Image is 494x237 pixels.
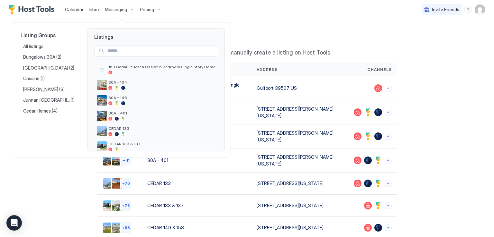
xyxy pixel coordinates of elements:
[108,126,215,131] span: CEDAR 133
[88,29,224,40] span: Listings
[97,95,107,106] div: listing image
[21,32,77,38] span: Listing Groups
[23,76,41,81] span: Cassine
[108,80,215,85] span: 30A - 104
[69,65,74,71] span: (2)
[23,44,44,49] span: All listings
[23,108,52,114] span: Cedar Homes
[108,95,215,100] span: 30A - 146
[56,54,61,60] span: (2)
[23,97,70,103] span: Junnan [GEOGRAPHIC_DATA]
[23,87,59,92] span: [PERSON_NAME]
[23,54,56,60] span: Bungalows 30A
[108,64,215,69] span: 153 Cedar · *Beach Oasis* 5 Bedroom Single Story Home
[41,76,45,81] span: (1)
[108,141,215,146] span: CEDAR 133 & 137
[97,111,107,121] div: listing image
[105,46,218,56] input: Input Field
[52,108,58,114] span: (4)
[97,141,107,152] div: listing image
[97,80,107,90] div: listing image
[70,97,75,103] span: (1)
[23,65,69,71] span: [GEOGRAPHIC_DATA]
[108,111,215,115] span: 30A - 401
[97,126,107,136] div: listing image
[59,87,65,92] span: (3)
[6,215,22,231] div: Open Intercom Messenger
